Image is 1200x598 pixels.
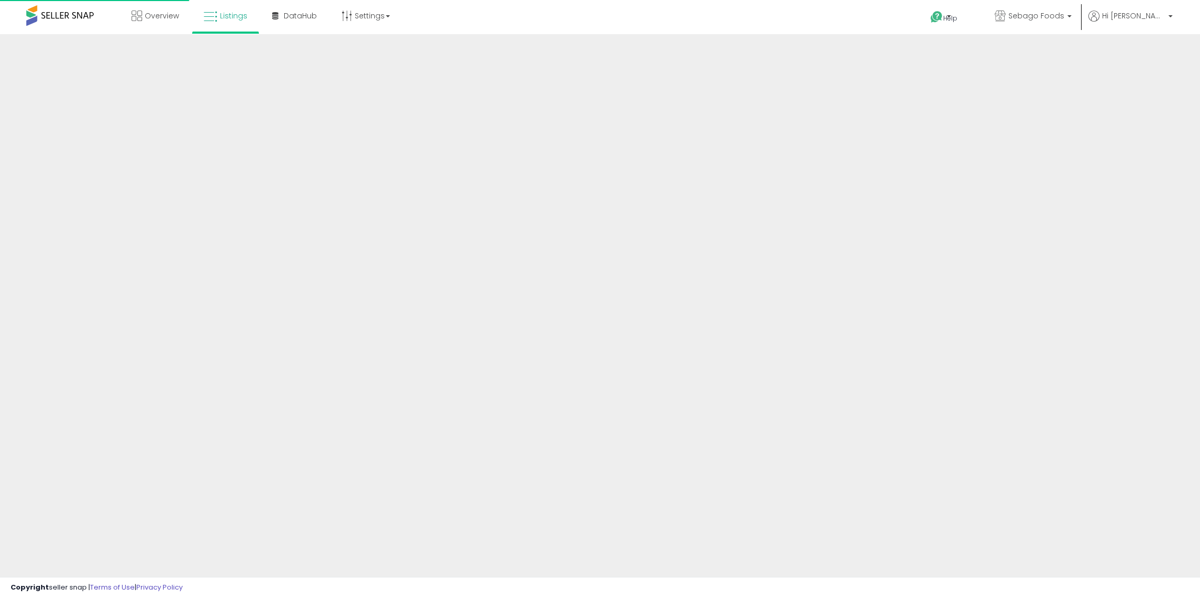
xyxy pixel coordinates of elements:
[930,11,943,24] i: Get Help
[943,14,957,23] span: Help
[1008,11,1064,21] span: Sebago Foods
[1088,11,1173,34] a: Hi [PERSON_NAME]
[145,11,179,21] span: Overview
[220,11,247,21] span: Listings
[1102,11,1165,21] span: Hi [PERSON_NAME]
[284,11,317,21] span: DataHub
[922,3,978,34] a: Help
